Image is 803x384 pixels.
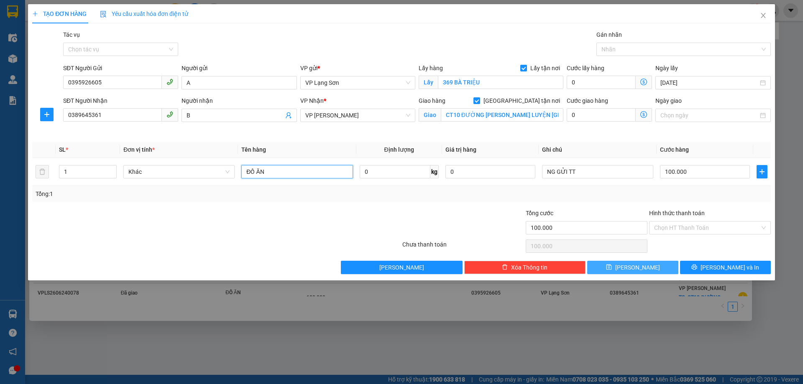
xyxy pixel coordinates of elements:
input: Ghi Chú [542,165,653,178]
input: 0 [445,165,535,178]
div: SĐT Người Gửi [63,64,178,73]
span: Giao [419,108,441,122]
span: VP Lạng Sơn [305,76,410,89]
span: VP Nhận [300,97,324,104]
span: Cước hàng [660,146,689,153]
span: Lấy tận nơi [527,64,563,73]
span: Tên hàng [241,146,266,153]
input: Giao tận nơi [441,108,563,122]
span: SL [59,146,66,153]
label: Ngày giao [655,97,682,104]
span: TẠO ĐƠN HÀNG [32,10,87,17]
label: Cước lấy hàng [567,65,604,71]
div: Người nhận [182,96,297,105]
input: Lấy tận nơi [438,76,563,89]
input: Cước lấy hàng [567,76,636,89]
div: Chưa thanh toán [401,240,525,254]
span: Tổng cước [526,210,553,216]
img: icon [100,11,107,18]
span: dollar-circle [640,111,647,118]
button: printer[PERSON_NAME] và In [680,261,771,274]
label: Ngày lấy [655,65,678,71]
span: dollar-circle [640,79,647,85]
span: Lấy [419,76,438,89]
span: phone [166,79,173,85]
input: VD: Bàn, Ghế [241,165,353,178]
th: Ghi chú [539,142,657,158]
span: [PERSON_NAME] và In [701,263,759,272]
span: Định lượng [384,146,414,153]
span: plus [32,11,38,17]
label: Tác vụ [63,31,80,38]
span: save [606,264,612,271]
div: Tổng: 1 [36,189,310,198]
span: Lấy hàng [419,65,443,71]
span: printer [691,264,697,271]
button: [PERSON_NAME] [341,261,463,274]
div: VP gửi [300,64,415,73]
span: plus [757,168,767,175]
span: Đơn vị tính [123,146,155,153]
span: close [760,12,767,19]
span: Xóa Thông tin [511,263,547,272]
span: [PERSON_NAME] [379,263,424,272]
div: Người gửi [182,64,297,73]
button: Close [752,4,775,28]
span: Khác [128,165,230,178]
span: phone [166,111,173,118]
button: plus [40,108,54,121]
span: Giá trị hàng [445,146,476,153]
label: Cước giao hàng [567,97,608,104]
label: Hình thức thanh toán [649,210,705,216]
div: SĐT Người Nhận [63,96,178,105]
span: Giao hàng [419,97,445,104]
button: deleteXóa Thông tin [464,261,586,274]
label: Gán nhãn [596,31,622,38]
span: [GEOGRAPHIC_DATA] tận nơi [480,96,563,105]
button: plus [757,165,767,178]
button: delete [36,165,49,178]
span: plus [41,111,53,118]
input: Cước giao hàng [567,108,636,122]
span: delete [502,264,508,271]
span: Yêu cầu xuất hóa đơn điện tử [100,10,188,17]
span: VP Minh Khai [305,109,410,122]
input: Ngày lấy [660,78,758,87]
span: kg [430,165,439,178]
span: user-add [285,112,292,119]
input: Ngày giao [660,111,758,120]
button: save[PERSON_NAME] [587,261,678,274]
span: [PERSON_NAME] [615,263,660,272]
